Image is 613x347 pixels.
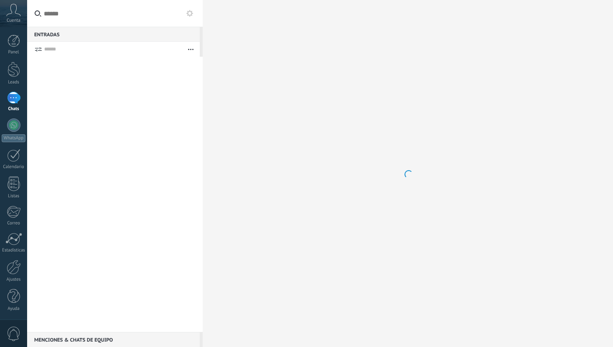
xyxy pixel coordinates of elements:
div: Leads [2,80,26,85]
div: Estadísticas [2,248,26,253]
div: Correo [2,221,26,226]
div: Ayuda [2,306,26,312]
div: Ajustes [2,277,26,282]
div: Chats [2,106,26,112]
span: Cuenta [7,18,20,23]
button: Más [182,42,200,57]
div: Panel [2,50,26,55]
div: Entradas [27,27,200,42]
div: Listas [2,194,26,199]
div: WhatsApp [2,134,25,142]
div: Calendario [2,164,26,170]
div: Menciones & Chats de equipo [27,332,200,347]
